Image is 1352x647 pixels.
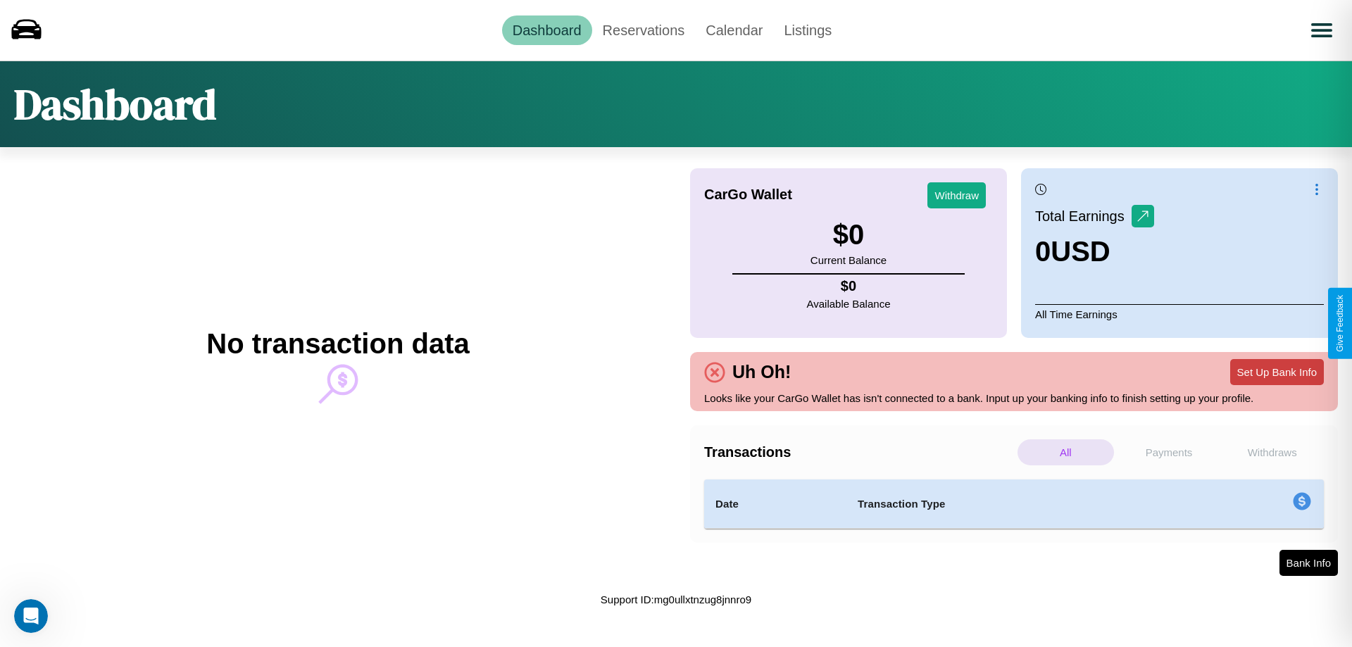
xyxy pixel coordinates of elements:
[206,328,469,360] h2: No transaction data
[14,599,48,633] iframe: Intercom live chat
[601,590,751,609] p: Support ID: mg0ullxtnzug8jnnro9
[704,187,792,203] h4: CarGo Wallet
[1230,359,1324,385] button: Set Up Bank Info
[1018,439,1114,465] p: All
[810,219,887,251] h3: $ 0
[715,496,835,513] h4: Date
[1035,304,1324,324] p: All Time Earnings
[14,75,216,133] h1: Dashboard
[725,362,798,382] h4: Uh Oh!
[927,182,986,208] button: Withdraw
[1302,11,1341,50] button: Open menu
[1121,439,1218,465] p: Payments
[1279,550,1338,576] button: Bank Info
[810,251,887,270] p: Current Balance
[1335,295,1345,352] div: Give Feedback
[807,278,891,294] h4: $ 0
[773,15,842,45] a: Listings
[704,389,1324,408] p: Looks like your CarGo Wallet has isn't connected to a bank. Input up your banking info to finish ...
[695,15,773,45] a: Calendar
[1035,236,1154,268] h3: 0 USD
[807,294,891,313] p: Available Balance
[592,15,696,45] a: Reservations
[1224,439,1320,465] p: Withdraws
[502,15,592,45] a: Dashboard
[1035,203,1132,229] p: Total Earnings
[704,479,1324,529] table: simple table
[704,444,1014,460] h4: Transactions
[858,496,1177,513] h4: Transaction Type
